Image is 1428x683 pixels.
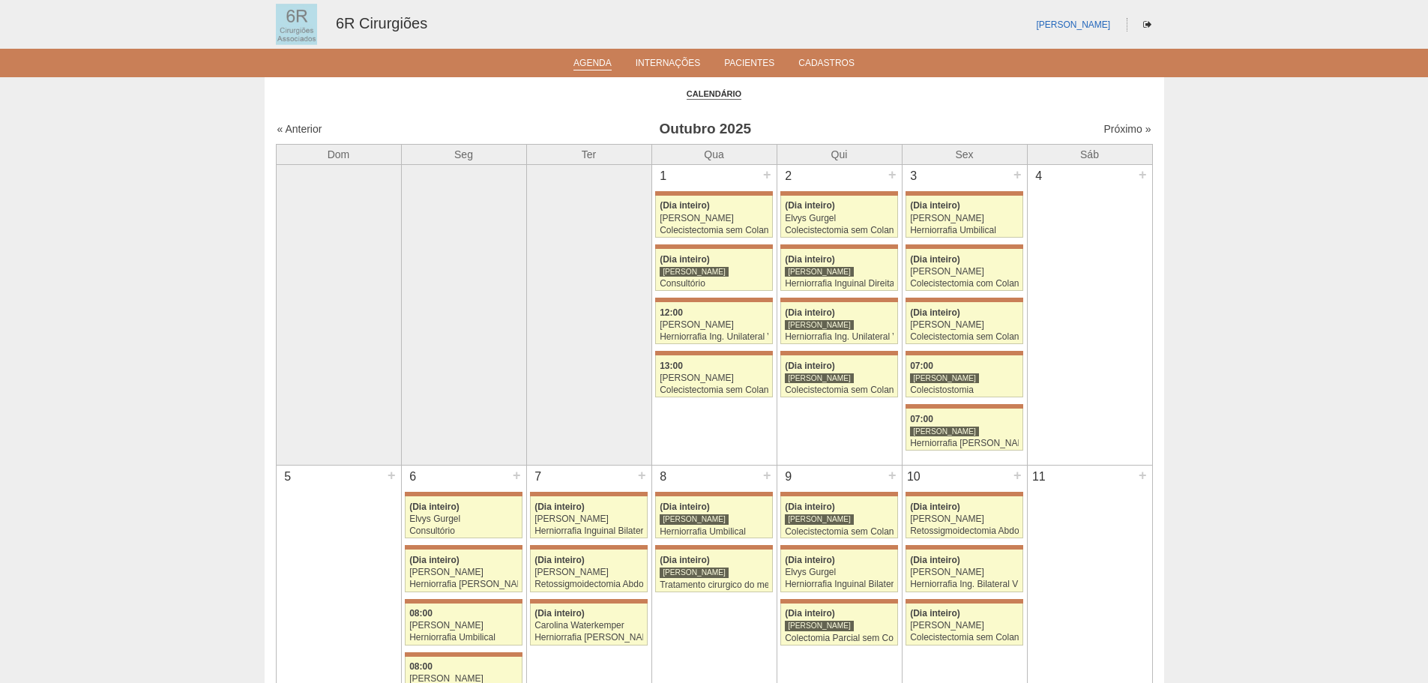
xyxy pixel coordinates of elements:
span: (Dia inteiro) [785,555,835,565]
div: 10 [903,466,926,488]
div: Key: Maria Braido [655,191,772,196]
div: + [886,165,899,184]
span: (Dia inteiro) [910,502,960,512]
a: Calendário [687,88,741,100]
a: 6R Cirurgiões [336,15,427,31]
a: (Dia inteiro) [PERSON_NAME] Colecistectomia sem Colangiografia VL [906,302,1022,344]
th: Qua [651,144,777,164]
div: Key: Maria Braido [780,191,897,196]
span: (Dia inteiro) [785,254,835,265]
div: 5 [277,466,300,488]
div: [PERSON_NAME] [660,514,729,525]
div: Key: Maria Braido [655,351,772,355]
span: (Dia inteiro) [785,200,835,211]
div: Key: Maria Braido [780,244,897,249]
div: Colectomia Parcial sem Colostomia [785,634,894,643]
a: Internações [636,58,701,73]
th: Sáb [1027,144,1152,164]
span: (Dia inteiro) [660,200,710,211]
div: Key: Maria Braido [780,351,897,355]
a: 13:00 [PERSON_NAME] Colecistectomia sem Colangiografia VL [655,355,772,397]
div: Elvys Gurgel [785,568,894,577]
a: 07:00 [PERSON_NAME] Colecistostomia [906,355,1022,397]
div: Herniorrafia Ing. Bilateral VL [910,580,1019,589]
div: + [1011,165,1024,184]
a: (Dia inteiro) [PERSON_NAME] Herniorrafia Inguinal Direita [780,249,897,291]
div: Key: Maria Braido [780,545,897,550]
a: 12:00 [PERSON_NAME] Herniorrafia Ing. Unilateral VL [655,302,772,344]
span: (Dia inteiro) [785,307,835,318]
div: Key: Maria Braido [655,298,772,302]
div: Key: Maria Braido [780,492,897,496]
a: (Dia inteiro) [PERSON_NAME] Colecistectomia sem Colangiografia VL [655,196,772,238]
div: Carolina Waterkemper [534,621,643,631]
div: [PERSON_NAME] [660,373,768,383]
div: + [636,466,648,485]
div: Colecistostomia [910,385,1019,395]
div: Key: Maria Braido [906,404,1022,409]
i: Sair [1143,20,1151,29]
div: [PERSON_NAME] [910,568,1019,577]
div: Key: Maria Braido [780,298,897,302]
div: [PERSON_NAME] [910,267,1019,277]
a: (Dia inteiro) [PERSON_NAME] Herniorrafia Umbilical [655,496,772,538]
div: + [761,165,774,184]
div: Key: Maria Braido [655,492,772,496]
div: Herniorrafia [PERSON_NAME] [534,633,643,643]
div: [PERSON_NAME] [534,568,643,577]
div: 6 [402,466,425,488]
a: (Dia inteiro) Elvys Gurgel Herniorrafia Inguinal Bilateral [780,550,897,592]
span: (Dia inteiro) [534,608,585,619]
span: (Dia inteiro) [785,502,835,512]
a: 08:00 [PERSON_NAME] Herniorrafia Umbilical [405,604,522,646]
div: Key: Maria Braido [405,599,522,604]
div: 3 [903,165,926,187]
a: (Dia inteiro) [PERSON_NAME] Retossigmoidectomia Abdominal [530,550,647,592]
div: Consultório [409,526,518,536]
th: Qui [777,144,902,164]
div: Herniorrafia Ing. Unilateral VL [660,332,768,342]
div: [PERSON_NAME] [660,266,729,277]
div: Key: Maria Braido [530,599,647,604]
div: Key: Maria Braido [906,191,1022,196]
a: 07:00 [PERSON_NAME] Herniorrafia [PERSON_NAME] [906,409,1022,451]
span: 07:00 [910,361,933,371]
div: Key: Maria Braido [655,244,772,249]
div: Key: Maria Braido [906,298,1022,302]
a: (Dia inteiro) [PERSON_NAME] Consultório [655,249,772,291]
span: (Dia inteiro) [534,555,585,565]
div: Colecistectomia sem Colangiografia VL [660,226,768,235]
span: (Dia inteiro) [785,361,835,371]
a: (Dia inteiro) Carolina Waterkemper Herniorrafia [PERSON_NAME] [530,604,647,646]
div: Consultório [660,279,768,289]
div: [PERSON_NAME] [785,514,854,525]
div: Key: Maria Braido [405,492,522,496]
div: [PERSON_NAME] [660,320,768,330]
div: Key: Maria Braido [405,652,522,657]
a: Pacientes [724,58,774,73]
div: Key: Maria Braido [655,545,772,550]
a: (Dia inteiro) Elvys Gurgel Consultório [405,496,522,538]
span: (Dia inteiro) [409,502,460,512]
div: + [510,466,523,485]
div: Key: Maria Braido [906,599,1022,604]
div: + [761,466,774,485]
div: Colecistectomia sem Colangiografia VL [910,332,1019,342]
span: (Dia inteiro) [660,502,710,512]
div: Herniorrafia Inguinal Bilateral [534,526,643,536]
div: 2 [777,165,801,187]
div: [PERSON_NAME] [785,319,854,331]
div: Colecistectomia sem Colangiografia [910,633,1019,643]
a: (Dia inteiro) [PERSON_NAME] Colecistectomia sem Colangiografia [906,604,1022,646]
span: 12:00 [660,307,683,318]
div: Key: Maria Braido [906,492,1022,496]
div: Colecistectomia com Colangiografia VL [910,279,1019,289]
div: Colecistectomia sem Colangiografia VL [785,527,894,537]
div: Herniorrafia Umbilical [660,527,768,537]
a: (Dia inteiro) [PERSON_NAME] Colectomia Parcial sem Colostomia [780,604,897,646]
div: [PERSON_NAME] [910,214,1019,223]
a: Agenda [573,58,612,70]
div: Elvys Gurgel [785,214,894,223]
th: Ter [526,144,651,164]
div: Key: Maria Braido [405,545,522,550]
